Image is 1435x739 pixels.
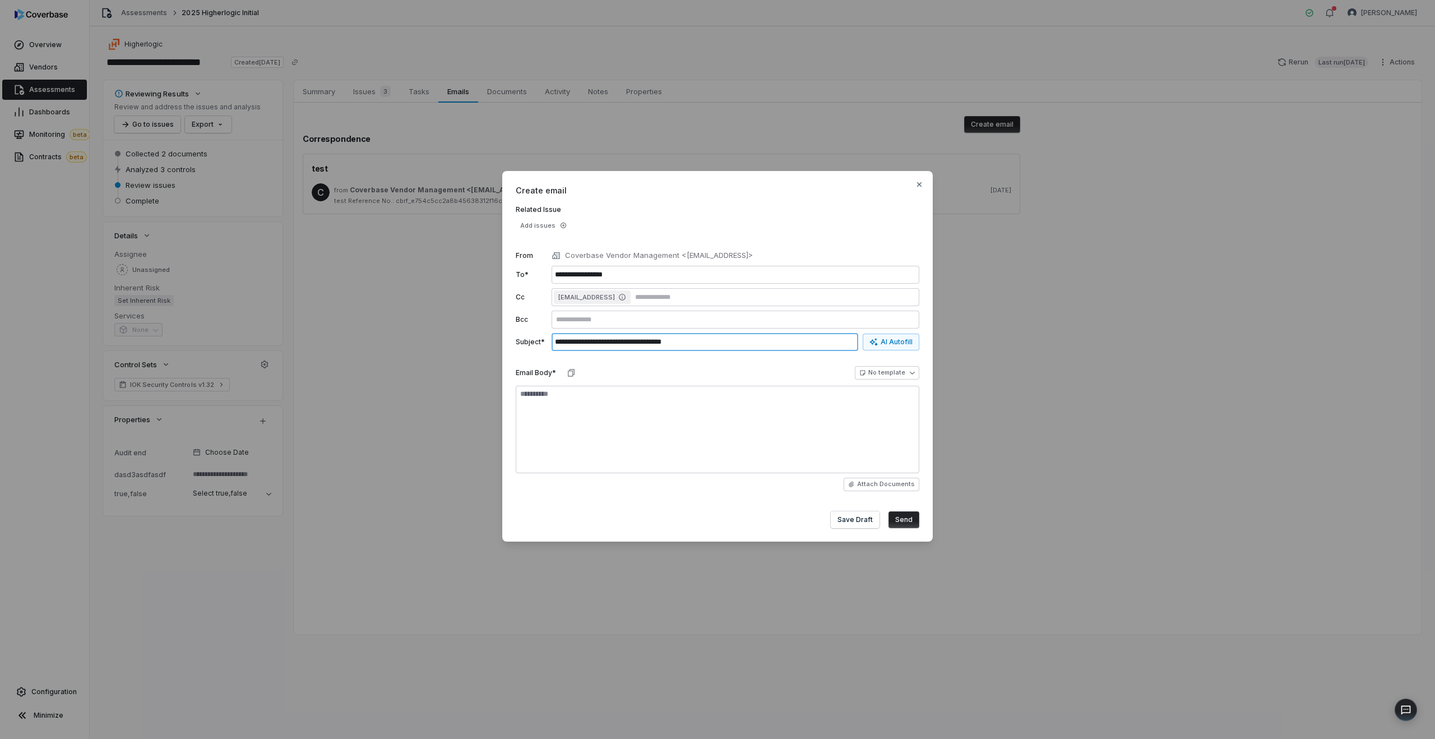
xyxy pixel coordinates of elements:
[888,511,919,528] button: Send
[516,205,919,214] label: Related Issue
[516,184,919,196] span: Create email
[558,293,615,302] span: [EMAIL_ADDRESS]
[516,368,556,377] label: Email Body*
[844,478,919,491] button: Attach Documents
[565,250,753,261] p: Coverbase Vendor Management <[EMAIL_ADDRESS]>
[831,511,879,528] button: Save Draft
[863,334,919,350] button: AI Autofill
[869,338,913,347] div: AI Autofill
[516,219,571,232] button: Add issues
[516,338,547,347] label: Subject*
[516,251,547,260] label: From
[516,293,547,302] label: Cc
[857,480,915,488] span: Attach Documents
[516,315,547,324] label: Bcc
